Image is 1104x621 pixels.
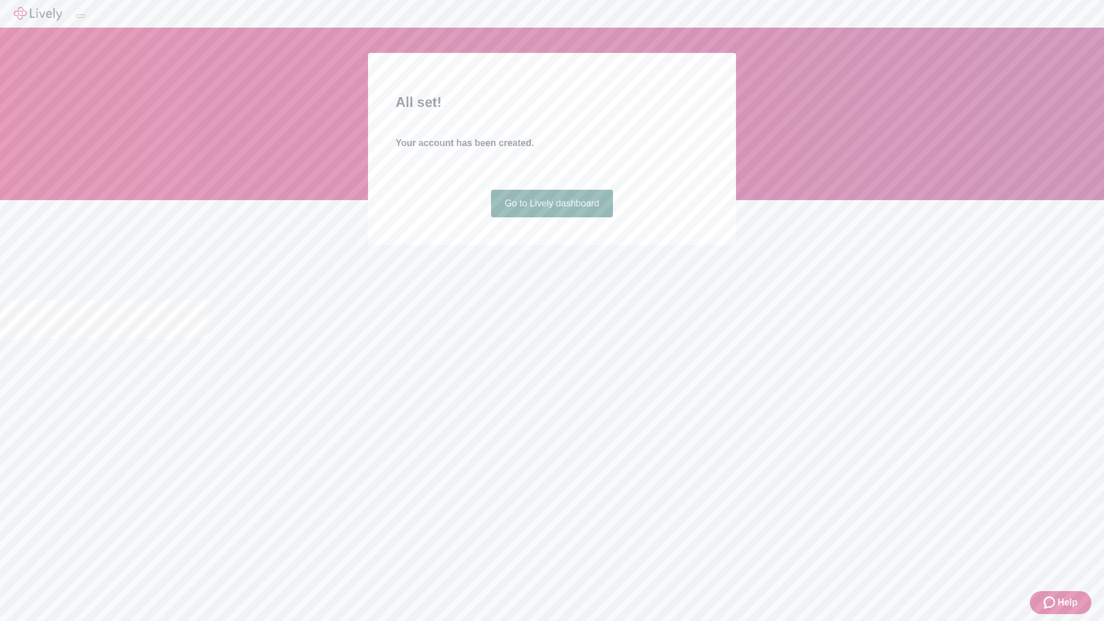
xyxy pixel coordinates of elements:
[1030,591,1091,614] button: Zendesk support iconHelp
[14,7,62,21] img: Lively
[396,136,708,150] h4: Your account has been created.
[1044,596,1057,609] svg: Zendesk support icon
[491,190,614,217] a: Go to Lively dashboard
[1057,596,1078,609] span: Help
[76,14,85,18] button: Log out
[396,92,708,113] h2: All set!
